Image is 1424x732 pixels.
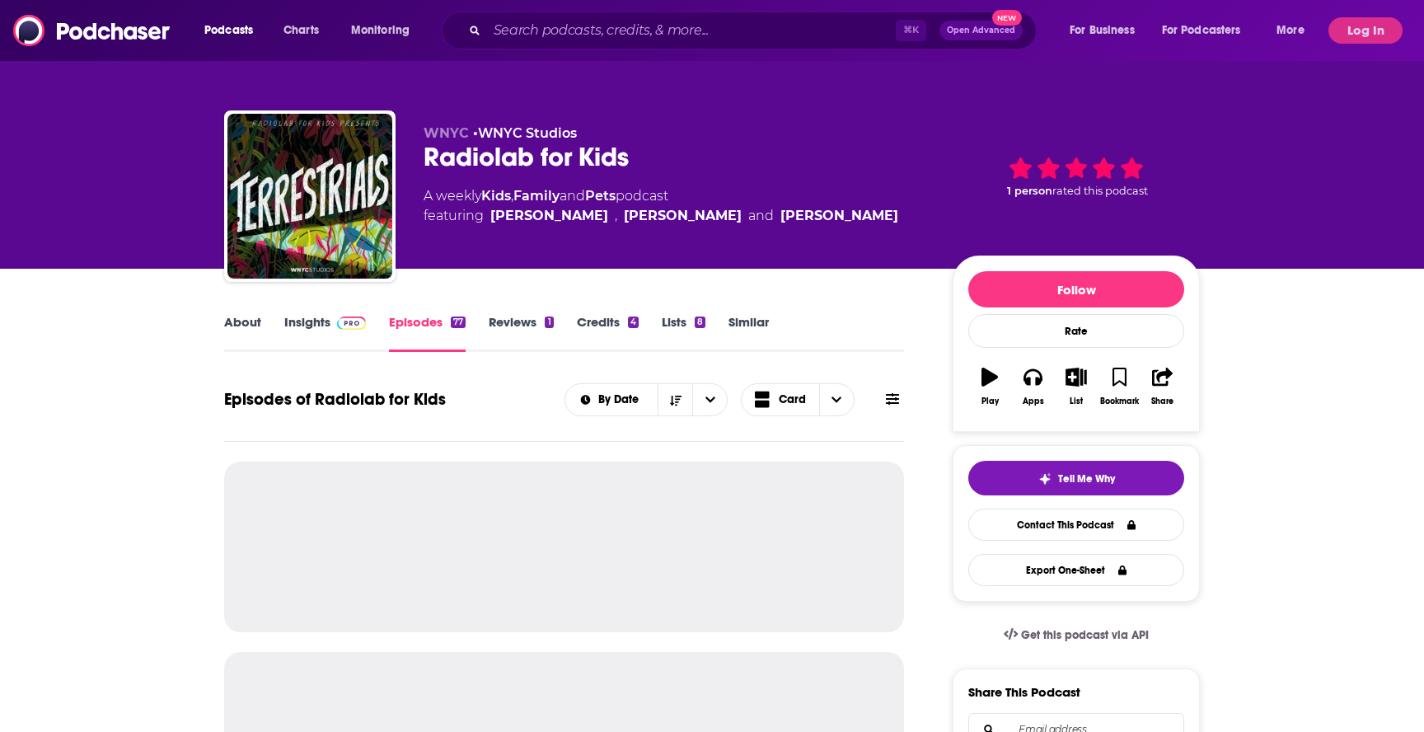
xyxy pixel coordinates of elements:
button: open menu [1151,17,1265,44]
a: Credits4 [577,314,639,352]
button: Export One-Sheet [968,554,1184,586]
button: Open AdvancedNew [939,21,1023,40]
a: Similar [728,314,769,352]
h3: Share This Podcast [968,684,1080,700]
button: Share [1141,357,1184,416]
a: About [224,314,261,352]
span: and [748,206,774,226]
input: Search podcasts, credits, & more... [487,17,896,44]
span: Open Advanced [947,26,1015,35]
div: Search podcasts, credits, & more... [457,12,1052,49]
div: 1 personrated this podcast [953,125,1200,228]
span: For Business [1070,19,1135,42]
span: More [1276,19,1305,42]
a: Lulu Miller [490,206,608,226]
button: open menu [1058,17,1155,44]
span: and [560,188,585,204]
img: Podchaser Pro [337,317,366,330]
span: Get this podcast via API [1021,628,1149,642]
button: Follow [968,271,1184,307]
span: 1 person [1007,185,1052,197]
button: open menu [692,384,727,415]
span: , [615,206,617,226]
button: Sort Direction [658,384,692,415]
a: InsightsPodchaser Pro [284,314,366,352]
a: Contact This Podcast [968,509,1184,541]
span: Monitoring [351,19,410,42]
span: WNYC [424,125,469,141]
a: Jad Abumrad [780,206,898,226]
button: Apps [1011,357,1054,416]
div: A weekly podcast [424,186,898,226]
span: Podcasts [204,19,253,42]
a: Robert Krulwich [624,206,742,226]
a: Get this podcast via API [991,615,1162,655]
span: featuring [424,206,898,226]
a: Family [513,188,560,204]
a: Kids [481,188,511,204]
a: Lists8 [662,314,705,352]
span: Tell Me Why [1058,472,1115,486]
div: List [1070,396,1083,406]
button: Log In [1328,17,1403,44]
img: Radiolab for Kids [227,114,392,279]
button: open menu [193,17,274,44]
span: rated this podcast [1052,185,1148,197]
div: Share [1151,396,1173,406]
a: Charts [273,17,329,44]
div: Apps [1023,396,1044,406]
span: Card [779,394,806,406]
span: ⌘ K [896,20,926,41]
div: 8 [695,317,705,328]
h1: Episodes of Radiolab for Kids [224,389,446,410]
span: New [992,10,1022,26]
button: open menu [565,394,658,406]
div: Play [981,396,999,406]
button: tell me why sparkleTell Me Why [968,461,1184,495]
button: open menu [340,17,431,44]
button: Choose View [741,383,855,416]
button: Bookmark [1098,357,1141,416]
button: open menu [1265,17,1325,44]
button: Play [968,357,1011,416]
span: • [473,125,577,141]
div: Rate [968,314,1184,348]
button: List [1055,357,1098,416]
div: 4 [628,317,639,328]
h2: Choose List sort [564,383,728,416]
img: Podchaser - Follow, Share and Rate Podcasts [13,15,171,46]
a: Episodes77 [389,314,466,352]
div: Bookmark [1100,396,1139,406]
div: 1 [545,317,553,328]
span: Charts [283,19,319,42]
div: 77 [451,317,466,328]
a: Reviews1 [489,314,553,352]
span: By Date [598,394,644,406]
span: , [511,188,513,204]
img: tell me why sparkle [1038,472,1052,486]
a: Pets [585,188,616,204]
a: WNYC Studios [478,125,577,141]
span: For Podcasters [1162,19,1241,42]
